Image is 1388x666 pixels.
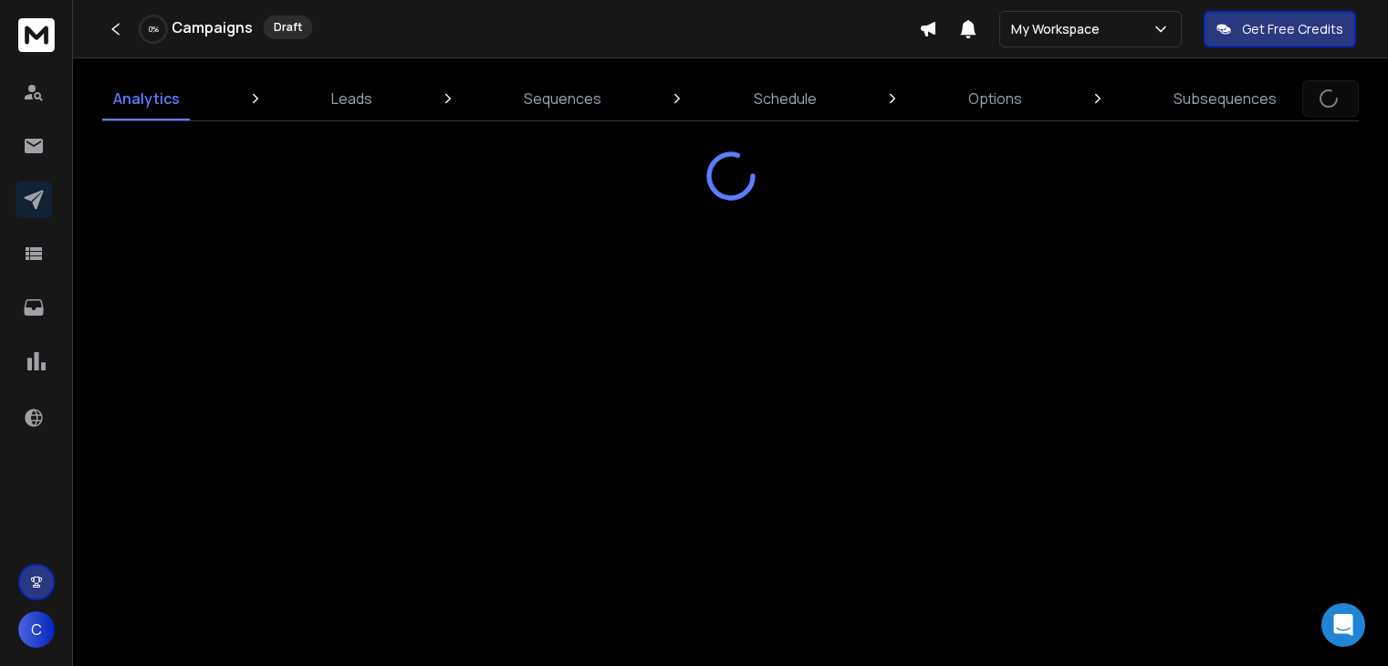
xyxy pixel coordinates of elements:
p: Leads [331,88,372,109]
div: Open Intercom Messenger [1321,603,1365,647]
p: 0 % [149,24,159,35]
a: Analytics [102,77,191,120]
a: Sequences [513,77,612,120]
a: Schedule [743,77,828,120]
button: C [18,611,55,648]
p: Analytics [113,88,180,109]
a: Subsequences [1163,77,1288,120]
p: Subsequences [1174,88,1277,109]
p: Get Free Credits [1242,20,1343,38]
a: Options [957,77,1033,120]
h1: Campaigns [172,16,253,38]
button: Get Free Credits [1204,11,1356,47]
p: Schedule [754,88,817,109]
a: Leads [320,77,383,120]
p: Options [968,88,1022,109]
div: Draft [264,16,312,39]
p: Sequences [524,88,601,109]
p: My Workspace [1011,20,1107,38]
